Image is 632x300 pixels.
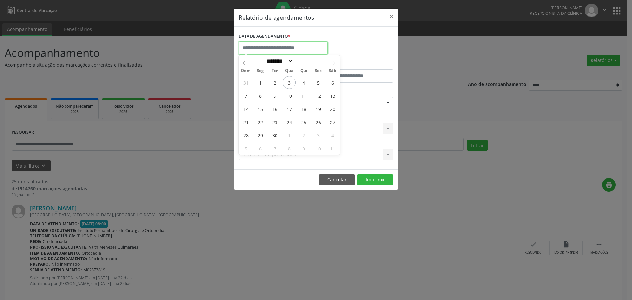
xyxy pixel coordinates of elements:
[297,129,310,142] span: Outubro 2, 2025
[326,142,339,155] span: Outubro 11, 2025
[312,76,325,89] span: Setembro 5, 2025
[326,116,339,128] span: Setembro 27, 2025
[319,174,355,185] button: Cancelar
[385,9,398,25] button: Close
[239,142,252,155] span: Outubro 5, 2025
[268,142,281,155] span: Outubro 7, 2025
[297,142,310,155] span: Outubro 9, 2025
[357,174,393,185] button: Imprimir
[283,142,296,155] span: Outubro 8, 2025
[239,13,314,22] h5: Relatório de agendamentos
[311,69,326,73] span: Sex
[254,116,267,128] span: Setembro 22, 2025
[268,102,281,115] span: Setembro 16, 2025
[283,76,296,89] span: Setembro 3, 2025
[283,116,296,128] span: Setembro 24, 2025
[253,69,268,73] span: Seg
[254,89,267,102] span: Setembro 8, 2025
[326,89,339,102] span: Setembro 13, 2025
[239,69,253,73] span: Dom
[312,129,325,142] span: Outubro 3, 2025
[264,58,293,65] select: Month
[254,142,267,155] span: Outubro 6, 2025
[312,142,325,155] span: Outubro 10, 2025
[268,116,281,128] span: Setembro 23, 2025
[326,76,339,89] span: Setembro 6, 2025
[297,69,311,73] span: Qui
[239,76,252,89] span: Agosto 31, 2025
[283,102,296,115] span: Setembro 17, 2025
[254,129,267,142] span: Setembro 29, 2025
[318,59,393,69] label: ATÉ
[268,76,281,89] span: Setembro 2, 2025
[297,116,310,128] span: Setembro 25, 2025
[326,102,339,115] span: Setembro 20, 2025
[239,102,252,115] span: Setembro 14, 2025
[326,129,339,142] span: Outubro 4, 2025
[293,58,315,65] input: Year
[268,89,281,102] span: Setembro 9, 2025
[239,129,252,142] span: Setembro 28, 2025
[283,129,296,142] span: Outubro 1, 2025
[312,89,325,102] span: Setembro 12, 2025
[326,69,340,73] span: Sáb
[283,89,296,102] span: Setembro 10, 2025
[268,69,282,73] span: Ter
[239,116,252,128] span: Setembro 21, 2025
[254,102,267,115] span: Setembro 15, 2025
[312,116,325,128] span: Setembro 26, 2025
[239,89,252,102] span: Setembro 7, 2025
[312,102,325,115] span: Setembro 19, 2025
[268,129,281,142] span: Setembro 30, 2025
[282,69,297,73] span: Qua
[254,76,267,89] span: Setembro 1, 2025
[297,76,310,89] span: Setembro 4, 2025
[297,89,310,102] span: Setembro 11, 2025
[297,102,310,115] span: Setembro 18, 2025
[239,31,290,41] label: DATA DE AGENDAMENTO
